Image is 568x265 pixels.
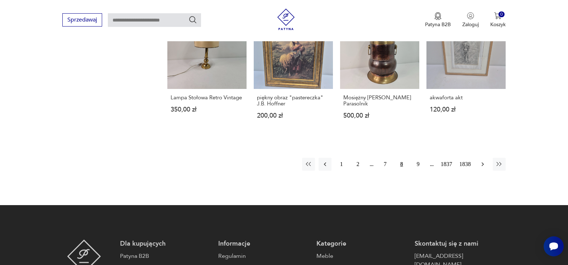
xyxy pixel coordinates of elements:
p: Dla kupujących [120,240,211,248]
button: 8 [395,158,408,171]
img: Ikona koszyka [494,12,501,19]
a: akwaforta aktakwaforta akt120,00 zł [426,10,506,133]
button: Patyna B2B [425,12,451,28]
p: 120,00 zł [430,107,502,113]
p: 200,00 zł [257,113,330,119]
img: Patyna - sklep z meblami i dekoracjami vintage [275,9,297,30]
button: Sprzedawaj [62,13,102,27]
button: Zaloguj [462,12,479,28]
img: Ikonka użytkownika [467,12,474,19]
p: Patyna B2B [425,21,451,28]
h3: Mosiężny [PERSON_NAME] Parasolnik [343,95,416,107]
button: 7 [379,158,392,171]
h3: Lampa Stołowa Retro Vintage [171,95,243,101]
p: Zaloguj [462,21,479,28]
a: piękny obraz "pastereczka" J.B. Hoffnerpiękny obraz "pastereczka" J.B. Hoffner200,00 zł [254,10,333,133]
button: 1 [335,158,348,171]
button: Szukaj [188,15,197,24]
a: Sprzedawaj [62,18,102,23]
a: Ikona medaluPatyna B2B [425,12,451,28]
a: Regulamin [218,252,309,260]
h3: akwaforta akt [430,95,502,101]
p: Kategorie [316,240,407,248]
button: 1837 [439,158,454,171]
div: 0 [498,11,505,18]
button: 0Koszyk [490,12,506,28]
iframe: Smartsupp widget button [544,236,564,256]
a: Lampa Stołowa Retro VintageLampa Stołowa Retro Vintage350,00 zł [167,10,247,133]
a: Mosiężny Miedziany Wazon ParasolnikMosiężny [PERSON_NAME] Parasolnik500,00 zł [340,10,419,133]
a: Meble [316,252,407,260]
button: 9 [412,158,425,171]
a: Patyna B2B [120,252,211,260]
img: Ikona medalu [434,12,441,20]
button: 1838 [458,158,473,171]
p: 500,00 zł [343,113,416,119]
p: 350,00 zł [171,107,243,113]
h3: piękny obraz "pastereczka" J.B. Hoffner [257,95,330,107]
p: Koszyk [490,21,506,28]
p: Informacje [218,240,309,248]
p: Skontaktuj się z nami [415,240,506,248]
button: 2 [352,158,364,171]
